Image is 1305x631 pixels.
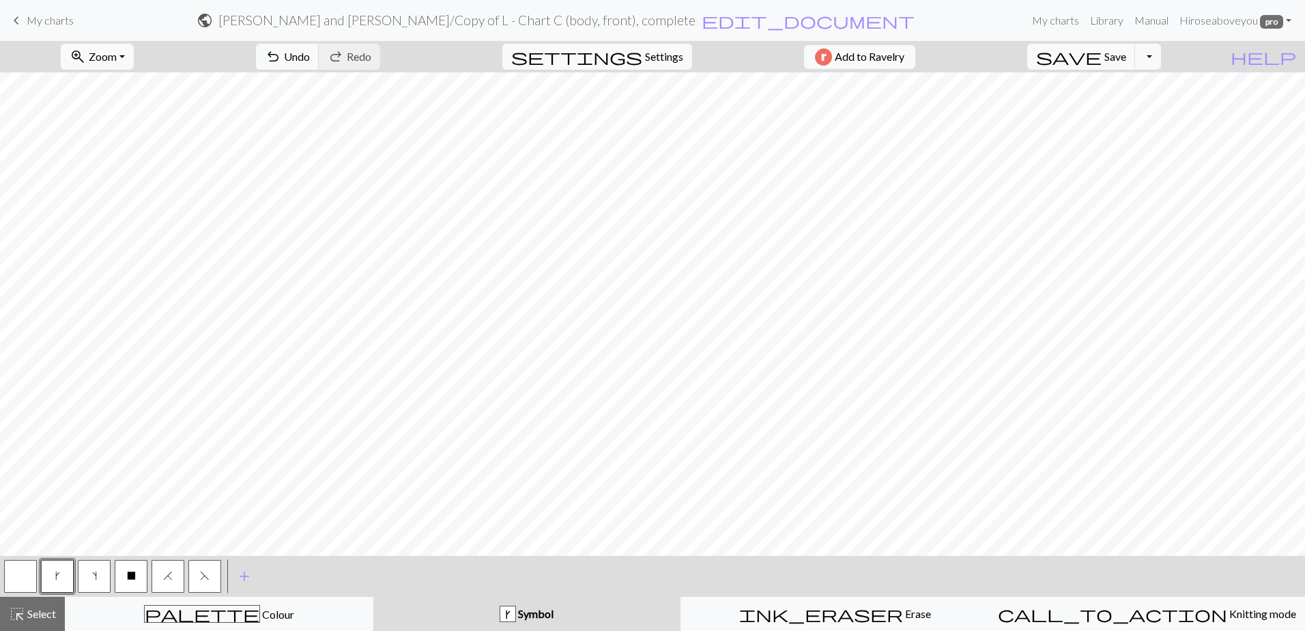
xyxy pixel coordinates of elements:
span: ssk [200,570,210,581]
span: k2tog [163,570,173,581]
span: Symbol [516,607,554,620]
button: SettingsSettings [502,44,692,70]
button: Save [1027,44,1136,70]
span: zoom_in [70,47,86,66]
span: increase one left leaning [92,570,97,581]
button: Colour [65,597,373,631]
i: Settings [511,48,642,65]
a: My charts [8,9,74,32]
span: My charts [27,14,74,27]
span: Add to Ravelry [835,48,904,66]
span: right leaning increase [55,570,60,581]
span: public [197,11,213,30]
span: undo [265,47,281,66]
span: help [1231,47,1296,66]
span: keyboard_arrow_left [8,11,25,30]
span: save [1036,47,1102,66]
span: Erase [903,607,931,620]
h2: [PERSON_NAME] and [PERSON_NAME] / Copy of L - Chart C (body, front), complete [218,12,695,28]
span: Select [25,607,56,620]
button: Add to Ravelry [804,45,915,69]
span: settings [511,47,642,66]
a: Library [1085,7,1129,34]
button: Undo [256,44,319,70]
span: pro [1260,15,1283,29]
button: Knitting mode [989,597,1305,631]
a: My charts [1027,7,1085,34]
span: Colour [260,608,294,621]
img: Ravelry [815,48,832,66]
span: Undo [284,50,310,63]
button: Erase [680,597,989,631]
span: add [236,567,253,586]
span: no stitch [127,570,136,581]
a: Manual [1129,7,1174,34]
span: Knitting mode [1227,607,1296,620]
span: Zoom [89,50,117,63]
span: highlight_alt [9,604,25,623]
div: k [500,606,515,623]
span: Settings [645,48,683,65]
button: Zoom [61,44,134,70]
span: ink_eraser [739,604,903,623]
button: H [152,560,184,593]
a: Hiroseaboveyou pro [1174,7,1297,34]
button: k [41,560,74,593]
span: call_to_action [998,604,1227,623]
button: F [188,560,221,593]
span: palette [145,604,259,623]
span: Save [1104,50,1126,63]
button: k Symbol [373,597,680,631]
button: s [78,560,111,593]
span: edit_document [702,11,915,30]
button: X [115,560,147,593]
